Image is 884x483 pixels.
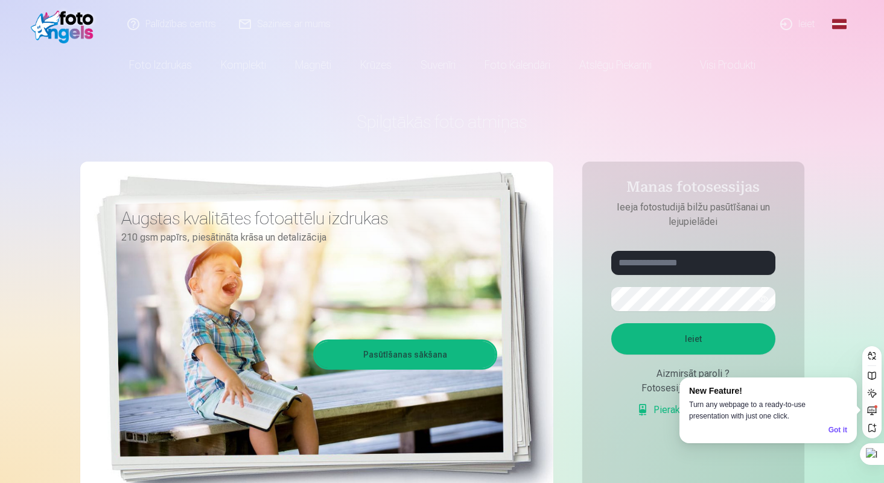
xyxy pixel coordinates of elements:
div: Aizmirsāt paroli ? [611,367,775,381]
a: Komplekti [206,48,281,82]
button: Ieiet [611,323,775,355]
a: Suvenīri [406,48,470,82]
p: Ieeja fotostudijā bilžu pasūtīšanai un lejupielādei [599,200,787,229]
h1: Spilgtākās foto atmiņas [80,111,804,133]
div: Fotosesija bez paroles ? [611,381,775,396]
a: Pasūtīšanas sākšana [315,341,495,368]
p: 210 gsm papīrs, piesātināta krāsa un detalizācija [121,229,488,246]
h4: Manas fotosessijas [599,178,787,200]
h3: Augstas kvalitātes fotoattēlu izdrukas [121,207,488,229]
a: Krūzes [346,48,406,82]
a: Atslēgu piekariņi [565,48,666,82]
a: Magnēti [281,48,346,82]
a: Foto izdrukas [115,48,206,82]
img: /fa1 [31,5,100,43]
a: Visi produkti [666,48,770,82]
a: Pierakstieties ar selfiju [637,403,750,417]
a: Foto kalendāri [470,48,565,82]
